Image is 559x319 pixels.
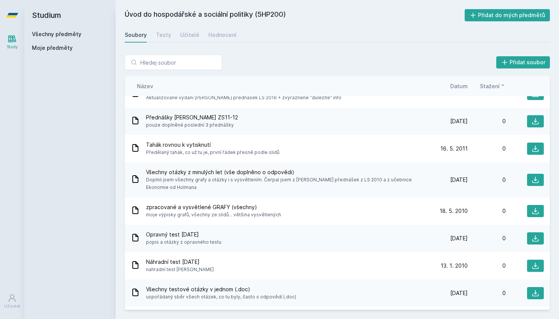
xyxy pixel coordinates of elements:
[125,27,147,43] a: Soubory
[440,207,468,215] span: 18. 5. 2010
[450,117,468,125] span: [DATE]
[2,30,23,54] a: Study
[146,141,279,149] span: Tahák rovnou k vytisknutí
[480,82,500,90] span: Stažení
[465,9,550,21] button: Přidat do mých předmětů
[146,114,238,121] span: Přednášky [PERSON_NAME] ZS11-12
[32,31,81,37] a: Všechny předměty
[480,82,506,90] button: Stažení
[32,44,73,52] span: Moje předměty
[468,207,506,215] div: 0
[146,293,296,301] span: uspořádaný sběr všech otázek, co tu byly, často s odpovědí (.doc)
[208,31,237,39] div: Hodnocení
[440,145,468,152] span: 16. 5. 2011
[441,262,468,270] span: 13. 1. 2010
[468,262,506,270] div: 0
[450,289,468,297] span: [DATE]
[450,82,468,90] button: Datum
[146,203,281,211] span: zpracované a vysvětlené GRAFY (všechny)
[468,235,506,242] div: 0
[146,286,296,293] span: Všechny testové otázky v jednom (.doc)
[450,235,468,242] span: [DATE]
[146,258,214,266] span: Náhradní test [DATE]
[146,121,238,129] span: pouze doplněné poslední 3 přednášky
[180,31,199,39] div: Učitelé
[146,231,221,238] span: Opravný test [DATE]
[2,290,23,313] a: Uživatel
[468,117,506,125] div: 0
[468,176,506,184] div: 0
[156,31,171,39] div: Testy
[146,266,214,273] span: nahradní test [PERSON_NAME]
[156,27,171,43] a: Testy
[137,82,153,90] button: Název
[146,176,427,191] span: Doplnil jsem všechny grafy a otázky i s vysvětlením. Čerpal jsem z [PERSON_NAME] přednášek z LS 2...
[180,27,199,43] a: Učitelé
[146,168,427,176] span: Všechny otázky z minulých let (vše doplněno o odpovědi)
[7,44,18,50] div: Study
[146,149,279,156] span: Předělaný tahák, co už tu je, první řádek přesně podle slidů
[496,56,550,68] button: Přidat soubor
[468,145,506,152] div: 0
[125,55,222,70] input: Hledej soubor
[4,303,20,309] div: Uživatel
[125,31,147,39] div: Soubory
[468,289,506,297] div: 0
[146,94,341,102] span: Aktualizované vydání [PERSON_NAME] přednášek LS 2016 + zvýrazněné "důležité" info
[208,27,237,43] a: Hodnocení
[450,176,468,184] span: [DATE]
[146,211,281,219] span: moje výpisky grafů, všechny ze slidů... většina vysvětlených
[125,9,465,21] h2: Úvod do hospodářské a sociální politiky (5HP200)
[146,238,221,246] span: popis a otázky z opravného testu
